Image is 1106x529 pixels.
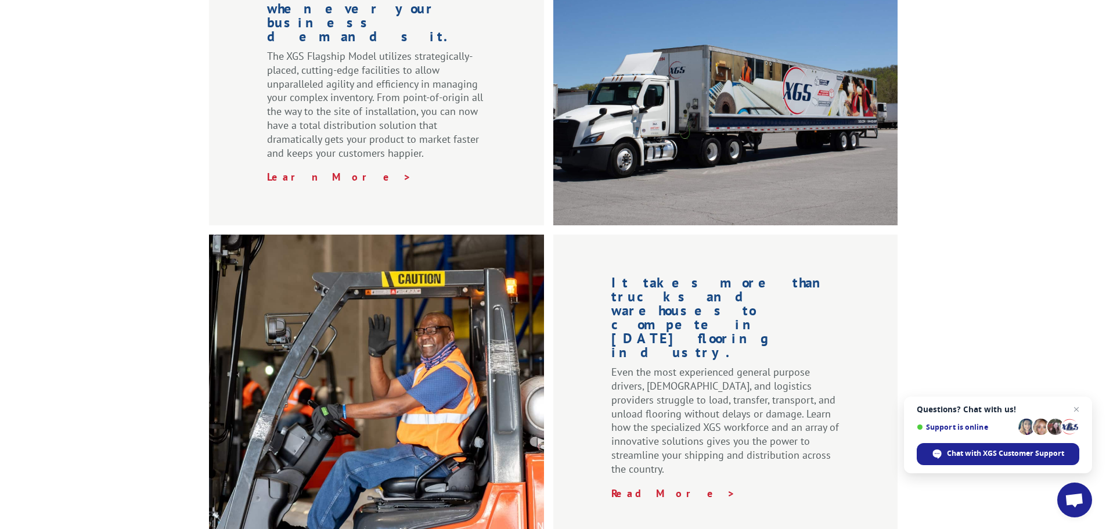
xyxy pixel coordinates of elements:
[947,448,1064,459] span: Chat with XGS Customer Support
[611,365,840,486] p: Even the most experienced general purpose drivers, [DEMOGRAPHIC_DATA], and logistics providers st...
[917,405,1079,414] span: Questions? Chat with us!
[611,487,736,500] a: Read More >
[917,423,1014,431] span: Support is online
[267,49,486,170] p: The XGS Flagship Model utilizes strategically-placed, cutting-edge facilities to allow unparallel...
[917,443,1079,465] div: Chat with XGS Customer Support
[611,276,840,365] h1: It takes more than trucks and warehouses to compete in [DATE] flooring industry.
[1069,402,1083,416] span: Close chat
[267,170,412,183] a: Learn More >
[1057,483,1092,517] div: Open chat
